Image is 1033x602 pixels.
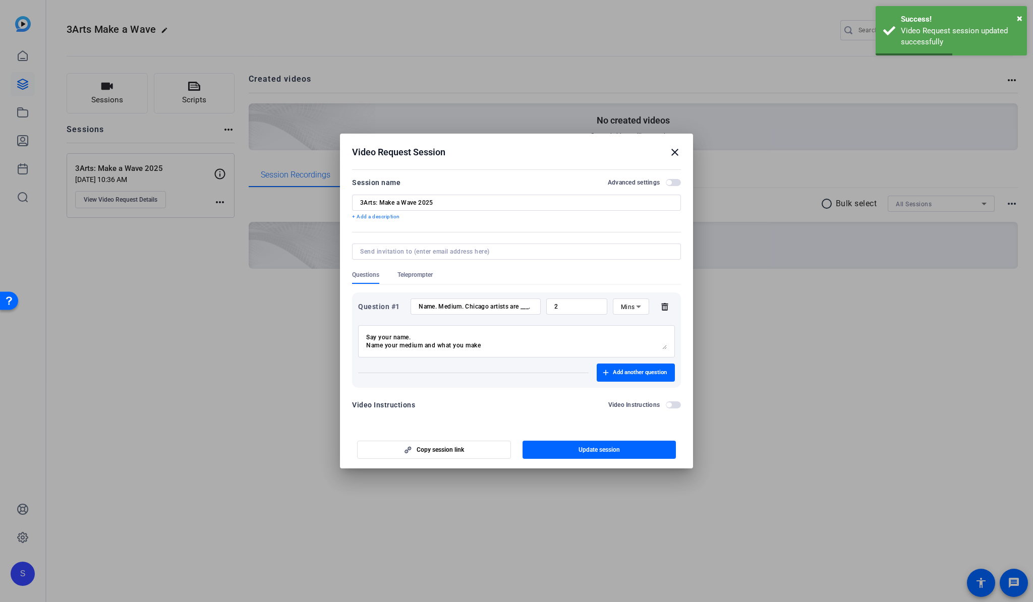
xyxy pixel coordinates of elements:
[352,271,379,279] span: Questions
[523,441,676,459] button: Update session
[608,401,660,409] h2: Video Instructions
[358,300,405,313] div: Question #1
[352,176,400,189] div: Session name
[352,213,681,221] p: + Add a description
[1017,11,1022,26] button: Close
[357,441,511,459] button: Copy session link
[608,178,660,187] h2: Advanced settings
[621,304,635,311] span: Mins
[397,271,433,279] span: Teleprompter
[360,248,669,256] input: Send invitation to (enter email address here)
[579,446,620,454] span: Update session
[352,146,681,158] div: Video Request Session
[419,303,533,311] input: Enter your question here
[669,146,681,158] mat-icon: close
[1017,12,1022,24] span: ×
[901,14,1019,25] div: Success!
[352,399,415,411] div: Video Instructions
[597,364,675,382] button: Add another question
[417,446,464,454] span: Copy session link
[613,369,667,377] span: Add another question
[360,199,673,207] input: Enter Session Name
[554,303,599,311] input: Time
[901,25,1019,48] div: Video Request session updated successfully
